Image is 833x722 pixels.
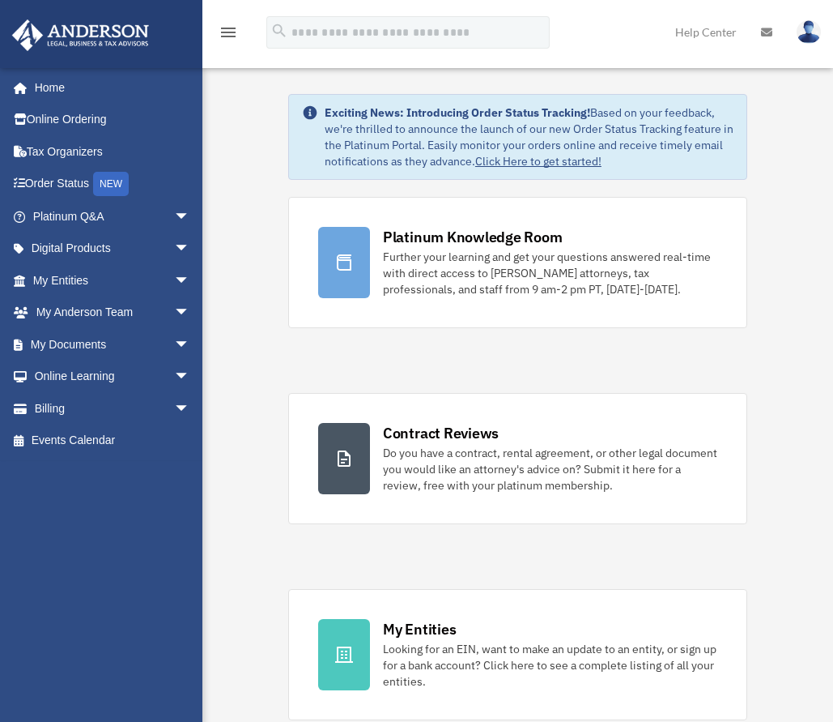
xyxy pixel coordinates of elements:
a: Home [11,71,206,104]
div: My Entities [383,619,456,639]
i: search [270,22,288,40]
a: Online Learningarrow_drop_down [11,361,215,393]
span: arrow_drop_down [174,297,206,330]
div: Platinum Knowledge Room [383,227,563,247]
a: Platinum Knowledge Room Further your learning and get your questions answered real-time with dire... [288,197,747,328]
div: Looking for an EIN, want to make an update to an entity, or sign up for a bank account? Click her... [383,641,717,690]
a: menu [219,28,238,42]
span: arrow_drop_down [174,361,206,394]
a: My Entities Looking for an EIN, want to make an update to an entity, or sign up for a bank accoun... [288,589,747,720]
div: Do you have a contract, rental agreement, or other legal document you would like an attorney's ad... [383,445,717,493]
div: NEW [93,172,129,196]
a: Tax Organizers [11,135,215,168]
span: arrow_drop_down [174,264,206,297]
a: Click Here to get started! [475,154,601,169]
strong: Exciting News: Introducing Order Status Tracking! [325,105,590,120]
a: My Anderson Teamarrow_drop_down [11,297,215,329]
a: Online Ordering [11,104,215,136]
span: arrow_drop_down [174,200,206,233]
a: My Documentsarrow_drop_down [11,328,215,361]
a: Events Calendar [11,425,215,457]
a: Digital Productsarrow_drop_down [11,233,215,265]
span: arrow_drop_down [174,328,206,361]
span: arrow_drop_down [174,233,206,266]
div: Further your learning and get your questions answered real-time with direct access to [PERSON_NAM... [383,249,717,297]
a: Order StatusNEW [11,168,215,201]
img: Anderson Advisors Platinum Portal [7,19,154,51]
div: Contract Reviews [383,423,499,443]
div: Based on your feedback, we're thrilled to announce the launch of our new Order Status Tracking fe... [325,105,733,169]
img: User Pic [797,20,821,44]
i: menu [219,23,238,42]
a: Billingarrow_drop_down [11,392,215,425]
span: arrow_drop_down [174,392,206,425]
a: My Entitiesarrow_drop_down [11,264,215,297]
a: Platinum Q&Aarrow_drop_down [11,200,215,233]
a: Contract Reviews Do you have a contract, rental agreement, or other legal document you would like... [288,393,747,524]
